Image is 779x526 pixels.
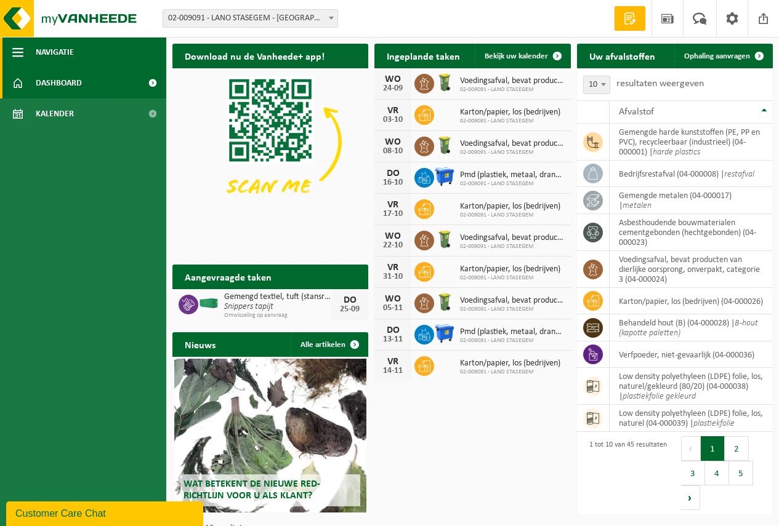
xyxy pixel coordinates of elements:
[729,461,753,485] button: 5
[381,137,405,147] div: WO
[381,210,405,218] div: 17-10
[381,147,405,156] div: 08-10
[681,436,701,461] button: Previous
[610,368,773,405] td: low density polyethyleen (LDPE) folie, los, naturel/gekleurd (80/20) (04-000038) |
[460,212,560,219] span: 02-009091 - LANO STASEGEM
[623,392,696,401] i: plastiekfolie gekleurd
[224,302,273,311] i: Snippers tapijt
[337,305,362,314] div: 25-09
[610,124,773,161] td: gemengde harde kunststoffen (PE, PP en PVC), recycleerbaar (industrieel) (04-000001) |
[172,44,337,68] h2: Download nu de Vanheede+ app!
[619,107,654,117] span: Afvalstof
[460,265,560,274] span: Karton/papier, los (bedrijven)
[460,170,564,180] span: Pmd (plastiek, metaal, drankkartons) (bedrijven)
[36,98,74,129] span: Kalender
[163,9,338,28] span: 02-009091 - LANO STASEGEM - HARELBEKE
[485,52,548,60] span: Bekijk uw kalender
[460,86,564,94] span: 02-009091 - LANO STASEGEM
[381,367,405,375] div: 14-11
[184,479,320,501] span: Wat betekent de nieuwe RED-richtlijn voor u als klant?
[381,304,405,313] div: 05-11
[224,312,331,319] span: Omwisseling op aanvraag
[36,68,82,98] span: Dashboard
[381,231,405,241] div: WO
[434,72,455,93] img: WB-0140-HPE-GN-50
[724,170,754,179] i: restafval
[684,52,750,60] span: Ophaling aanvragen
[434,166,455,187] img: WB-1100-HPE-BE-01
[198,298,219,309] img: HK-XC-40-GN-00
[381,241,405,250] div: 22-10
[623,201,652,210] i: metalen
[6,499,206,526] iframe: chat widget
[619,319,758,338] i: B-hout (kapotte paletten)
[163,10,337,27] span: 02-009091 - LANO STASEGEM - HARELBEKE
[460,243,564,250] span: 02-009091 - LANO STASEGEM
[460,76,564,86] span: Voedingsafval, bevat producten van dierlijke oorsprong, onverpakt, categorie 3
[381,335,405,344] div: 13-11
[460,359,560,369] span: Karton/papier, los (bedrijven)
[460,139,564,149] span: Voedingsafval, bevat producten van dierlijke oorsprong, onverpakt, categorie 3
[610,214,773,251] td: asbesthoudende bouwmaterialen cementgebonden (hechtgebonden) (04-000023)
[381,325,405,335] div: DO
[460,306,564,313] span: 02-009091 - LANO STASEGEM
[616,79,704,89] label: resultaten weergeven
[381,178,405,187] div: 16-10
[172,265,284,289] h2: Aangevraagde taken
[583,435,667,511] div: 1 tot 10 van 45 resultaten
[434,323,455,344] img: WB-1100-HPE-BE-01
[291,332,367,357] a: Alle artikelen
[610,251,773,288] td: voedingsafval, bevat producten van dierlijke oorsprong, onverpakt, categorie 3 (04-000024)
[460,180,564,188] span: 02-009091 - LANO STASEGEM
[584,76,610,94] span: 10
[36,37,74,68] span: Navigatie
[460,337,564,345] span: 02-009091 - LANO STASEGEM
[337,295,362,305] div: DO
[374,44,472,68] h2: Ingeplande taken
[610,314,773,341] td: behandeld hout (B) (04-000028) |
[610,405,773,432] td: low density polyethyleen (LDPE) folie, los, naturel (04-000039) |
[460,296,564,306] span: Voedingsafval, bevat producten van dierlijke oorsprong, onverpakt, categorie 3
[577,44,668,68] h2: Uw afvalstoffen
[705,461,729,485] button: 4
[460,369,560,376] span: 02-009091 - LANO STASEGEM
[583,76,610,94] span: 10
[381,74,405,84] div: WO
[224,292,331,302] span: Gemengd textiel, tuft (stansresten), recycleerbaar
[460,233,564,243] span: Voedingsafval, bevat producten van dierlijke oorsprong, onverpakt, categorie 3
[174,359,366,512] a: Wat betekent de nieuwe RED-richtlijn voor u als klant?
[460,327,564,337] span: Pmd (plastiek, metaal, drankkartons) (bedrijven)
[681,461,705,485] button: 3
[701,436,725,461] button: 1
[381,106,405,116] div: VR
[172,68,368,215] img: Download de VHEPlus App
[653,148,700,157] i: harde plastics
[460,149,564,156] span: 02-009091 - LANO STASEGEM
[460,118,560,125] span: 02-009091 - LANO STASEGEM
[381,273,405,281] div: 31-10
[434,229,455,250] img: WB-0140-HPE-GN-50
[693,419,735,428] i: plastiekfolie
[460,202,560,212] span: Karton/papier, los (bedrijven)
[434,292,455,313] img: WB-0140-HPE-GN-50
[610,161,773,187] td: bedrijfsrestafval (04-000008) |
[674,44,772,68] a: Ophaling aanvragen
[381,169,405,178] div: DO
[172,332,228,356] h2: Nieuws
[610,341,773,368] td: verfpoeder, niet-gevaarlijk (04-000036)
[381,84,405,93] div: 24-09
[381,200,405,210] div: VR
[460,108,560,118] span: Karton/papier, los (bedrijven)
[381,294,405,304] div: WO
[725,436,749,461] button: 2
[681,485,700,510] button: Next
[381,357,405,367] div: VR
[610,288,773,314] td: karton/papier, los (bedrijven) (04-000026)
[475,44,570,68] a: Bekijk uw kalender
[610,187,773,214] td: gemengde metalen (04-000017) |
[381,116,405,124] div: 03-10
[381,263,405,273] div: VR
[434,135,455,156] img: WB-0140-HPE-GN-50
[460,274,560,282] span: 02-009091 - LANO STASEGEM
